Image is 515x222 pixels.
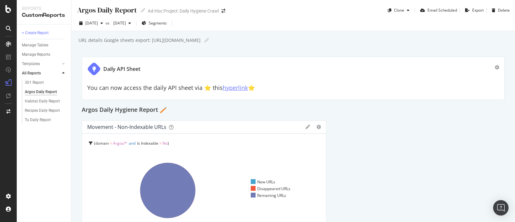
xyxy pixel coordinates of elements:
[493,200,509,216] div: Open Intercom Messenger
[427,7,457,13] div: Email Scheduled
[22,42,48,49] div: Manage Tables
[417,5,457,15] button: Email Scheduled
[316,125,321,129] div: gear
[223,84,248,92] a: hyperlink
[25,79,44,86] div: 301 Report
[251,193,286,198] div: Remaining URLs
[22,51,50,58] div: Manage Reports
[463,5,484,15] button: Export
[106,20,111,26] span: vs
[251,179,275,185] div: New URLs
[394,7,404,13] div: Clone
[22,61,60,67] a: Templates
[221,9,225,13] div: arrow-right-arrow-left
[22,70,60,77] a: All Reports
[82,57,505,100] div: Daily API SheetYou can now access the daily API sheet via ⭐️ thishyperlink⭐️
[22,30,67,36] a: + Create Report
[149,20,167,26] span: Segments
[103,65,140,73] div: Daily API Sheet
[22,12,66,19] div: CustomReports
[87,85,499,91] h2: You can now access the daily API sheet via ⭐️ this ⭐️
[111,20,126,26] span: 2025 Aug. 20th
[204,38,209,43] i: Edit report name
[77,5,137,15] div: Argos Daily Report
[137,140,158,146] span: Is Indexable
[25,89,67,95] a: Argos Daily Report
[25,117,51,123] div: Tu Daily Report
[110,140,112,146] span: =
[22,5,66,12] div: Reports
[77,18,106,28] button: [DATE]
[22,51,67,58] a: Manage Reports
[25,107,67,114] a: Recipes Daily Report
[111,18,134,28] button: [DATE]
[22,70,41,77] div: All Reports
[251,186,290,191] div: Disappeared URLs
[22,30,49,36] div: + Create Report
[25,79,67,86] a: 301 Report
[129,140,136,146] span: and
[489,5,510,15] button: Delete
[25,107,60,114] div: Recipes Daily Report
[25,89,57,95] div: Argos Daily Report
[22,42,67,49] a: Manage Tables
[25,98,60,105] div: Habitat Daily Report
[22,61,40,67] div: Templates
[95,140,109,146] span: domain
[163,140,168,146] span: No
[85,20,98,26] span: 2025 Sep. 17th
[159,140,162,146] span: =
[385,5,412,15] button: Clone
[148,8,219,14] div: Ad-Hoc Project: Daily Hygiene Crawl
[139,18,169,28] button: Segments
[87,124,166,130] div: Movement - non-indexable URLs
[78,37,201,43] div: URL details Google sheets export: [URL][DOMAIN_NAME]
[141,8,145,13] i: Edit report name
[82,105,167,115] h2: Argos Daily Hygiene Report 🪥
[495,65,499,70] div: gear
[472,7,484,13] div: Export
[113,140,127,146] span: Argos/*
[25,98,67,105] a: Habitat Daily Report
[25,117,67,123] a: Tu Daily Report
[82,105,505,115] div: Argos Daily Hygiene Report 🪥
[498,7,510,13] div: Delete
